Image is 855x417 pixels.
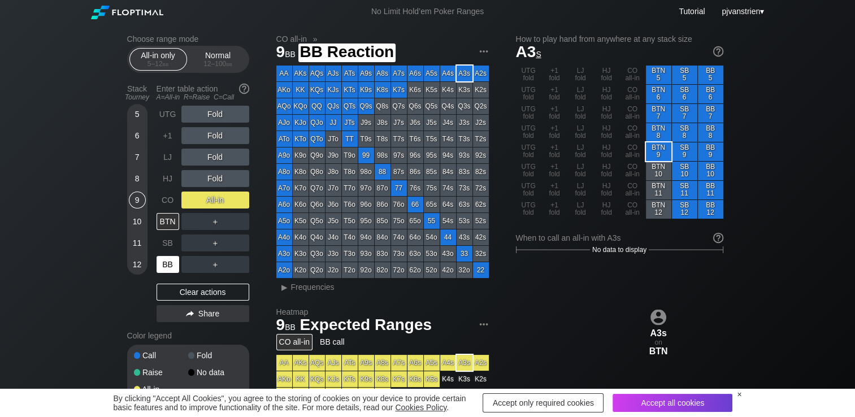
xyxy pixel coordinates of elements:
div: 82o [375,262,390,278]
div: K6s [407,82,423,98]
div: 12 [129,256,146,273]
div: Q9s [358,98,374,114]
div: T6o [342,197,358,212]
div: J9s [358,115,374,131]
div: UTG [157,106,179,123]
div: Accept only required cookies [483,393,604,412]
div: BB 8 [698,123,723,142]
div: 54s [440,213,456,229]
h2: Choose range mode [127,34,249,44]
div: 93o [358,246,374,262]
img: share.864f2f62.svg [186,311,194,317]
div: UTG fold [516,123,541,142]
div: JTs [342,115,358,131]
div: +1 fold [542,104,567,123]
div: +1 fold [542,162,567,180]
div: BTN 6 [646,85,671,103]
div: KQo [293,98,309,114]
div: A6o [276,197,292,212]
div: QJo [309,115,325,131]
div: QTs [342,98,358,114]
div: AKs [293,66,309,81]
div: ＋ [181,234,249,251]
div: QTo [309,131,325,147]
div: LJ fold [568,142,593,161]
div: Q3o [309,246,325,262]
div: AQs [309,66,325,81]
div: 65s [424,197,440,212]
div: J8o [325,164,341,180]
div: LJ fold [568,123,593,142]
div: A5s [424,66,440,81]
div: J4o [325,229,341,245]
div: 85o [375,213,390,229]
div: 22 [473,262,489,278]
div: 98o [358,164,374,180]
div: 99 [358,147,374,163]
div: T3s [457,131,472,147]
img: help.32db89a4.svg [712,232,724,244]
div: K4s [440,82,456,98]
div: LJ fold [568,162,593,180]
div: CO all-in [620,200,645,219]
div: UTG fold [516,66,541,84]
div: BTN 5 [646,66,671,84]
div: JTo [325,131,341,147]
div: Q4o [309,229,325,245]
span: pjvanstrien [722,7,760,16]
div: Q6s [407,98,423,114]
div: CO all-in [620,104,645,123]
div: BB 5 [698,66,723,84]
div: J7o [325,180,341,196]
div: 65o [407,213,423,229]
div: Fold [181,149,249,166]
h2: How to play hand from anywhere at any stack size [516,34,723,44]
div: 93s [457,147,472,163]
div: 10 [129,213,146,230]
div: 83o [375,246,390,262]
div: 73o [391,246,407,262]
div: KQs [309,82,325,98]
div: BTN 8 [646,123,671,142]
div: SB 12 [672,200,697,219]
div: SB 6 [672,85,697,103]
div: BTN [157,213,179,230]
div: +1 fold [542,66,567,84]
div: TT [342,131,358,147]
div: QJs [325,98,341,114]
div: All-in [181,192,249,208]
div: 64o [407,229,423,245]
span: 9 [275,44,297,62]
div: Fold [181,170,249,187]
div: 84o [375,229,390,245]
div: Fold [181,127,249,144]
div: BTN 9 [646,142,671,161]
img: Floptimal logo [91,6,163,19]
div: 86s [407,164,423,180]
div: J6s [407,115,423,131]
div: 53s [457,213,472,229]
div: CO all-in [620,66,645,84]
div: +1 fold [542,200,567,219]
div: K2s [473,82,489,98]
div: 42o [440,262,456,278]
div: SB 11 [672,181,697,199]
div: HJ [157,170,179,187]
div: A7o [276,180,292,196]
div: HJ fold [594,142,619,161]
div: T9s [358,131,374,147]
div: J3s [457,115,472,131]
div: A2o [276,262,292,278]
a: Cookies Policy [395,403,446,412]
div: 62s [473,197,489,212]
div: 5 – 12 [134,60,182,68]
div: Call [134,351,188,359]
div: AJo [276,115,292,131]
div: HJ fold [594,85,619,103]
div: QQ [309,98,325,114]
div: 95o [358,213,374,229]
div: SB 9 [672,142,697,161]
div: BTN 12 [646,200,671,219]
div: 96o [358,197,374,212]
div: BTN 7 [646,104,671,123]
